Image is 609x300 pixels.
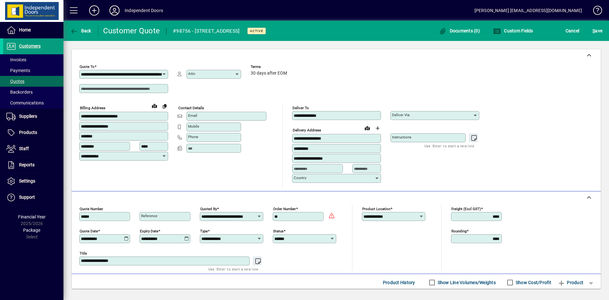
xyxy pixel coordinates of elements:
[200,229,208,233] mat-label: Type
[208,265,258,273] mat-hint: Use 'Enter' to start a new line
[70,28,91,33] span: Back
[3,65,63,76] a: Payments
[80,64,95,69] mat-label: Quote To
[80,206,103,211] mat-label: Quote number
[251,65,289,69] span: Terms
[564,25,581,37] button: Cancel
[188,124,199,129] mat-label: Mobile
[437,25,481,37] button: Documents (0)
[424,142,474,150] mat-hint: Use 'Enter' to start a new line
[3,190,63,205] a: Support
[493,28,533,33] span: Custom Fields
[188,135,198,139] mat-label: Phone
[84,5,104,16] button: Add
[188,113,197,118] mat-label: Email
[451,206,481,211] mat-label: Freight (excl GST)
[19,27,31,32] span: Home
[591,25,604,37] button: Save
[3,76,63,87] a: Quotes
[63,25,98,37] app-page-header-button: Back
[3,125,63,141] a: Products
[200,206,217,211] mat-label: Quoted by
[436,279,496,286] label: Show Line Volumes/Weights
[69,25,93,37] button: Back
[19,162,35,167] span: Reports
[251,71,287,76] span: 30 days after EOM
[173,26,239,36] div: #98756 - [STREET_ADDRESS]
[103,26,160,36] div: Customer Quote
[18,214,46,219] span: Financial Year
[3,97,63,108] a: Communications
[383,277,415,288] span: Product History
[6,100,44,105] span: Communications
[188,71,195,76] mat-label: Attn
[492,25,535,37] button: Custom Fields
[141,214,157,218] mat-label: Reference
[149,101,160,111] a: View on map
[23,228,40,233] span: Package
[392,135,411,139] mat-label: Instructions
[3,109,63,124] a: Suppliers
[125,5,163,16] div: Independent Doors
[554,277,586,288] button: Product
[19,178,35,183] span: Settings
[6,68,30,73] span: Payments
[19,43,41,49] span: Customers
[6,57,26,62] span: Invoices
[3,141,63,157] a: Staff
[558,277,583,288] span: Product
[104,5,125,16] button: Profile
[3,173,63,189] a: Settings
[292,106,309,110] mat-label: Deliver To
[273,229,284,233] mat-label: Status
[593,26,602,36] span: ave
[140,229,158,233] mat-label: Expiry date
[80,229,98,233] mat-label: Quote date
[3,54,63,65] a: Invoices
[475,5,582,16] div: [PERSON_NAME] [EMAIL_ADDRESS][DOMAIN_NAME]
[19,195,35,200] span: Support
[19,114,37,119] span: Suppliers
[294,176,306,180] mat-label: Country
[451,229,467,233] mat-label: Rounding
[566,26,580,36] span: Cancel
[362,206,390,211] mat-label: Product location
[3,22,63,38] a: Home
[273,206,296,211] mat-label: Order number
[80,251,87,255] mat-label: Title
[380,277,418,288] button: Product History
[593,28,595,33] span: S
[6,79,24,84] span: Quotes
[6,90,33,95] span: Backorders
[19,146,29,151] span: Staff
[3,87,63,97] a: Backorders
[362,123,372,133] a: View on map
[160,101,170,111] button: Copy to Delivery address
[514,279,551,286] label: Show Cost/Profit
[392,113,409,117] mat-label: Deliver via
[250,29,263,33] span: Active
[3,157,63,173] a: Reports
[19,130,37,135] span: Products
[588,1,601,22] a: Knowledge Base
[439,28,480,33] span: Documents (0)
[372,123,383,133] button: Choose address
